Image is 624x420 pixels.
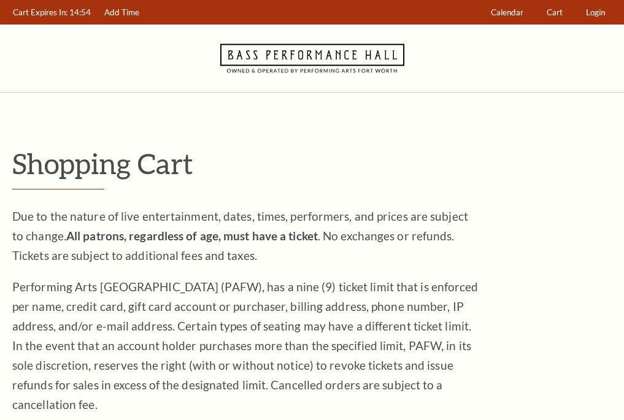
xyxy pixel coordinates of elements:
[485,1,530,25] a: Calendar
[547,7,563,17] span: Cart
[491,7,523,17] span: Calendar
[541,1,569,25] a: Cart
[12,209,468,262] span: Due to the nature of live entertainment, dates, times, performers, and prices are subject to chan...
[99,1,145,25] a: Add Time
[586,7,605,17] span: Login
[13,7,67,17] span: Cart Expires In:
[580,1,611,25] a: Login
[12,277,479,414] p: Performing Arts [GEOGRAPHIC_DATA] (PAFW), has a nine (9) ticket limit that is enforced per name, ...
[12,148,612,179] p: Shopping Cart
[66,229,318,243] strong: All patrons, regardless of age, must have a ticket
[69,7,91,17] span: 14:54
